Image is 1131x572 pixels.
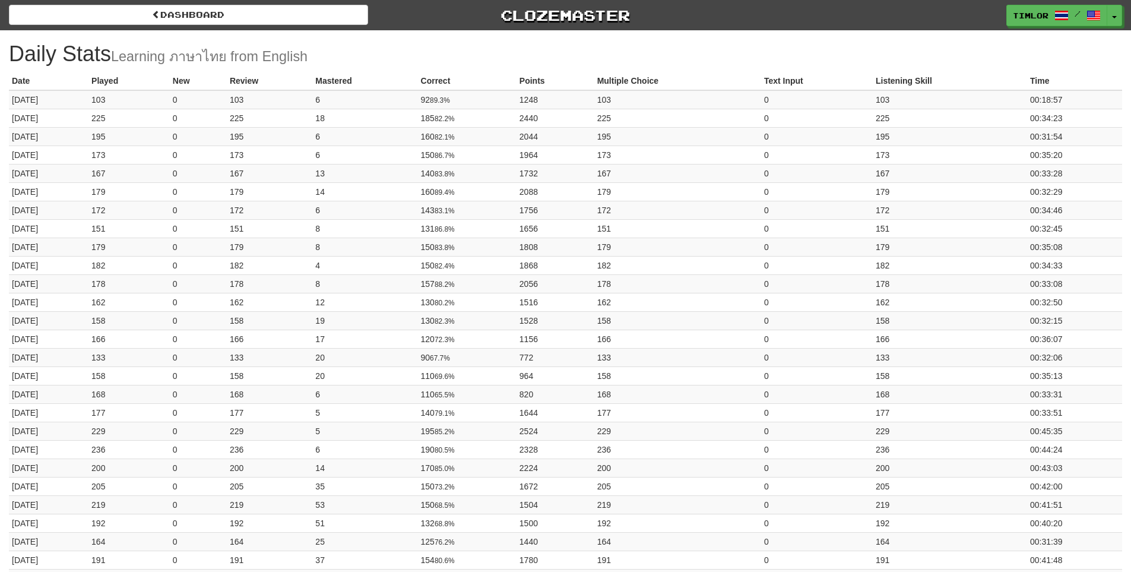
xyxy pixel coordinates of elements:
[1027,127,1122,146] td: 00:31:54
[312,182,417,201] td: 14
[418,440,517,459] td: 190
[312,293,417,311] td: 12
[312,330,417,348] td: 17
[227,164,312,182] td: 167
[873,274,1027,293] td: 178
[594,422,761,440] td: 229
[594,477,761,495] td: 205
[435,409,455,418] small: 79.1%
[312,477,417,495] td: 35
[761,201,873,219] td: 0
[873,182,1027,201] td: 179
[761,90,873,109] td: 0
[9,274,88,293] td: [DATE]
[227,72,312,90] th: Review
[517,164,594,182] td: 1732
[1027,72,1122,90] th: Time
[517,127,594,146] td: 2044
[312,201,417,219] td: 6
[418,422,517,440] td: 195
[227,422,312,440] td: 229
[761,256,873,274] td: 0
[594,459,761,477] td: 200
[435,391,455,399] small: 65.5%
[9,42,1122,66] h1: Daily Stats
[170,330,227,348] td: 0
[418,72,517,90] th: Correct
[517,238,594,256] td: 1808
[88,514,170,532] td: 192
[418,146,517,164] td: 150
[761,293,873,311] td: 0
[435,207,455,215] small: 83.1%
[170,274,227,293] td: 0
[1027,256,1122,274] td: 00:34:33
[227,201,312,219] td: 172
[9,440,88,459] td: [DATE]
[761,109,873,127] td: 0
[227,256,312,274] td: 182
[227,274,312,293] td: 178
[227,238,312,256] td: 179
[88,293,170,311] td: 162
[227,385,312,403] td: 168
[517,311,594,330] td: 1528
[1027,495,1122,514] td: 00:41:51
[88,403,170,422] td: 177
[1027,146,1122,164] td: 00:35:20
[312,219,417,238] td: 8
[88,366,170,385] td: 158
[517,256,594,274] td: 1868
[312,366,417,385] td: 20
[435,225,455,233] small: 86.8%
[170,127,227,146] td: 0
[312,127,417,146] td: 6
[227,366,312,385] td: 158
[517,219,594,238] td: 1656
[418,127,517,146] td: 160
[873,348,1027,366] td: 133
[9,495,88,514] td: [DATE]
[170,201,227,219] td: 0
[873,109,1027,127] td: 225
[435,244,455,252] small: 83.8%
[170,238,227,256] td: 0
[170,109,227,127] td: 0
[418,366,517,385] td: 110
[594,72,761,90] th: Multiple Choice
[170,72,227,90] th: New
[418,274,517,293] td: 157
[1027,219,1122,238] td: 00:32:45
[761,127,873,146] td: 0
[594,90,761,109] td: 103
[9,72,88,90] th: Date
[873,385,1027,403] td: 168
[312,348,417,366] td: 20
[312,514,417,532] td: 51
[418,182,517,201] td: 160
[227,477,312,495] td: 205
[873,127,1027,146] td: 195
[312,90,417,109] td: 6
[517,459,594,477] td: 2224
[1027,109,1122,127] td: 00:34:23
[873,477,1027,495] td: 205
[170,311,227,330] td: 0
[873,164,1027,182] td: 167
[170,477,227,495] td: 0
[170,164,227,182] td: 0
[227,348,312,366] td: 133
[594,146,761,164] td: 173
[227,495,312,514] td: 219
[88,72,170,90] th: Played
[594,182,761,201] td: 179
[517,440,594,459] td: 2328
[1075,10,1081,18] span: /
[517,293,594,311] td: 1516
[88,422,170,440] td: 229
[227,146,312,164] td: 173
[761,182,873,201] td: 0
[170,440,227,459] td: 0
[312,459,417,477] td: 14
[88,90,170,109] td: 103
